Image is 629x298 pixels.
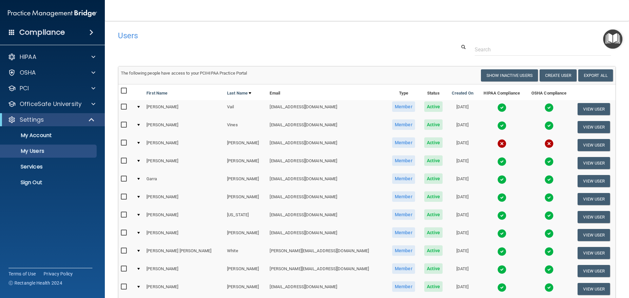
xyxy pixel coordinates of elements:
[4,164,94,170] p: Services
[447,208,478,226] td: [DATE]
[497,193,506,202] img: tick.e7d51cea.svg
[544,283,554,292] img: tick.e7d51cea.svg
[20,116,44,124] p: Settings
[544,121,554,130] img: tick.e7d51cea.svg
[224,244,267,262] td: White
[8,116,95,124] a: Settings
[424,263,443,274] span: Active
[20,69,36,77] p: OSHA
[424,281,443,292] span: Active
[447,100,478,118] td: [DATE]
[392,137,415,148] span: Member
[44,271,73,277] a: Privacy Policy
[424,137,443,148] span: Active
[544,229,554,238] img: tick.e7d51cea.svg
[4,179,94,186] p: Sign Out
[267,244,387,262] td: [PERSON_NAME][EMAIL_ADDRESS][DOMAIN_NAME]
[544,193,554,202] img: tick.e7d51cea.svg
[392,173,415,184] span: Member
[19,28,65,37] h4: Compliance
[8,84,95,92] a: PCI
[447,226,478,244] td: [DATE]
[4,132,94,139] p: My Account
[578,69,613,81] a: Export All
[578,283,610,295] button: View User
[578,211,610,223] button: View User
[578,265,610,277] button: View User
[8,100,95,108] a: OfficeSafe University
[8,53,95,61] a: HIPAA
[20,53,36,61] p: HIPAA
[447,280,478,298] td: [DATE]
[447,190,478,208] td: [DATE]
[578,103,610,115] button: View User
[392,227,415,238] span: Member
[392,245,415,256] span: Member
[478,84,526,100] th: HIPAA Compliance
[224,136,267,154] td: [PERSON_NAME]
[392,209,415,220] span: Member
[578,121,610,133] button: View User
[267,136,387,154] td: [EMAIL_ADDRESS][DOMAIN_NAME]
[224,100,267,118] td: Vail
[424,227,443,238] span: Active
[392,155,415,166] span: Member
[544,103,554,112] img: tick.e7d51cea.svg
[144,118,224,136] td: [PERSON_NAME]
[267,118,387,136] td: [EMAIL_ADDRESS][DOMAIN_NAME]
[224,118,267,136] td: Vines
[497,283,506,292] img: tick.e7d51cea.svg
[144,226,224,244] td: [PERSON_NAME]
[497,139,506,148] img: cross.ca9f0e7f.svg
[447,244,478,262] td: [DATE]
[267,190,387,208] td: [EMAIL_ADDRESS][DOMAIN_NAME]
[578,157,610,169] button: View User
[544,247,554,256] img: tick.e7d51cea.svg
[578,193,610,205] button: View User
[267,172,387,190] td: [EMAIL_ADDRESS][DOMAIN_NAME]
[144,154,224,172] td: [PERSON_NAME]
[578,175,610,187] button: View User
[392,281,415,292] span: Member
[578,139,610,151] button: View User
[267,208,387,226] td: [EMAIL_ADDRESS][DOMAIN_NAME]
[267,280,387,298] td: [EMAIL_ADDRESS][DOMAIN_NAME]
[121,71,247,76] span: The following people have access to your PCIHIPAA Practice Portal
[146,89,167,97] a: First Name
[9,280,62,286] span: Ⓒ Rectangle Health 2024
[144,262,224,280] td: [PERSON_NAME]
[144,244,224,262] td: [PERSON_NAME] [PERSON_NAME]
[144,280,224,298] td: [PERSON_NAME]
[8,7,97,20] img: PMB logo
[544,139,554,148] img: cross.ca9f0e7f.svg
[497,247,506,256] img: tick.e7d51cea.svg
[267,226,387,244] td: [EMAIL_ADDRESS][DOMAIN_NAME]
[424,155,443,166] span: Active
[392,101,415,112] span: Member
[447,118,478,136] td: [DATE]
[475,44,611,56] input: Search
[20,100,82,108] p: OfficeSafe University
[224,208,267,226] td: [US_STATE]
[540,69,577,81] button: Create User
[4,148,94,154] p: My Users
[424,173,443,184] span: Active
[227,89,251,97] a: Last Name
[578,229,610,241] button: View User
[392,263,415,274] span: Member
[144,208,224,226] td: [PERSON_NAME]
[603,29,622,49] button: Open Resource Center
[497,103,506,112] img: tick.e7d51cea.svg
[224,154,267,172] td: [PERSON_NAME]
[224,262,267,280] td: [PERSON_NAME]
[9,271,36,277] a: Terms of Use
[447,154,478,172] td: [DATE]
[544,265,554,274] img: tick.e7d51cea.svg
[267,84,387,100] th: Email
[424,209,443,220] span: Active
[144,136,224,154] td: [PERSON_NAME]
[224,172,267,190] td: [PERSON_NAME]
[144,172,224,190] td: Garra
[544,211,554,220] img: tick.e7d51cea.svg
[267,154,387,172] td: [EMAIL_ADDRESS][DOMAIN_NAME]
